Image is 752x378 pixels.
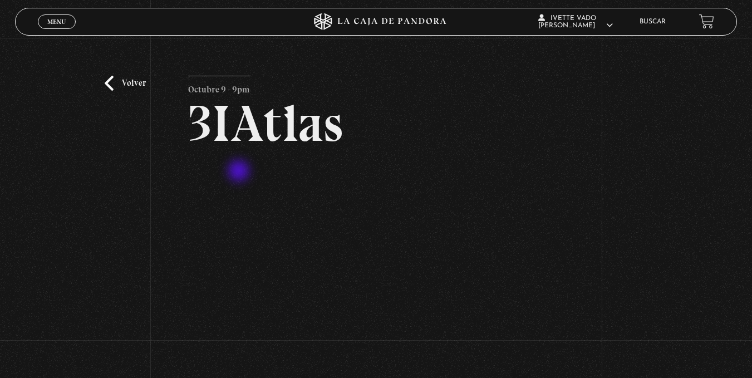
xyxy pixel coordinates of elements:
[188,76,250,98] p: Octubre 9 - 9pm
[47,18,66,25] span: Menu
[699,14,714,29] a: View your shopping cart
[105,76,146,91] a: Volver
[188,166,563,377] iframe: Dailymotion video player – 3IATLAS
[188,98,563,149] h2: 3IAtlas
[43,27,70,35] span: Cerrar
[538,15,613,29] span: Ivette Vado [PERSON_NAME]
[640,18,666,25] a: Buscar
